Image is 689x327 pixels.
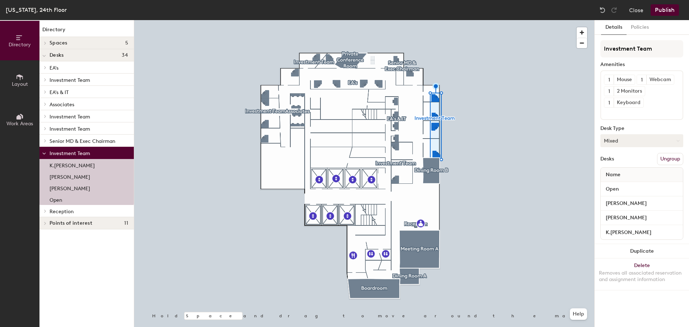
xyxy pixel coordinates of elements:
button: Close [629,4,643,16]
button: Details [601,20,627,35]
span: 1 [608,99,610,107]
span: EA's & IT [50,89,69,95]
span: 1 [641,76,643,84]
span: Work Areas [6,121,33,127]
div: 2 Monitors [614,87,645,96]
div: Webcam [646,75,674,84]
span: 5 [125,40,128,46]
input: Unnamed desk [602,184,681,194]
img: Undo [599,6,606,14]
span: Senior MD & Exec Chairman [50,138,115,144]
img: Redo [610,6,618,14]
span: EA's [50,65,58,71]
span: Investment Team [50,126,90,132]
span: 34 [122,52,128,58]
div: Amenities [600,62,683,67]
span: 1 [608,88,610,95]
button: Help [570,308,587,320]
input: Unnamed desk [602,227,681,237]
span: Layout [12,81,28,87]
button: Mixed [600,134,683,147]
span: Spaces [50,40,67,46]
button: 1 [604,87,614,96]
span: Investment Team [50,114,90,120]
p: [PERSON_NAME] [50,183,90,192]
span: 11 [124,220,128,226]
input: Unnamed desk [602,198,681,209]
span: Investment Team [50,150,90,157]
span: Directory [9,42,31,48]
input: Unnamed desk [602,213,681,223]
button: Publish [651,4,679,16]
div: Mouse [614,75,635,84]
button: Policies [627,20,653,35]
span: 1 [608,76,610,84]
span: Investment Team [50,77,90,83]
div: Keyboard [614,98,643,107]
div: Removes all associated reservation and assignment information [599,270,685,283]
p: K.[PERSON_NAME] [50,160,95,169]
p: Open [50,195,62,203]
span: Desks [50,52,64,58]
h1: Directory [39,26,134,37]
div: Desks [600,156,614,162]
button: DeleteRemoves all associated reservation and assignment information [595,258,689,290]
button: Duplicate [595,244,689,258]
span: Associates [50,102,74,108]
button: 1 [604,98,614,107]
div: Desk Type [600,126,683,131]
button: 1 [637,75,646,84]
button: 1 [604,75,614,84]
div: [US_STATE], 24th Floor [6,5,67,14]
span: Reception [50,209,74,215]
button: Ungroup [657,153,683,165]
span: Name [602,168,624,181]
p: [PERSON_NAME] [50,172,90,180]
span: Points of interest [50,220,92,226]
